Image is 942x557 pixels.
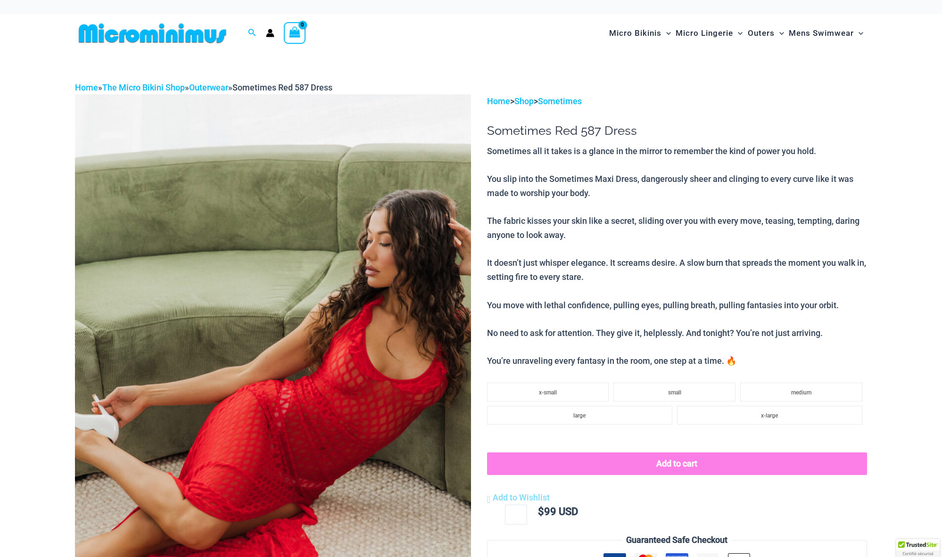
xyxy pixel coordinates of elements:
[673,19,745,48] a: Micro LingerieMenu ToggleMenu Toggle
[102,82,185,92] a: The Micro Bikini Shop
[789,21,854,45] span: Mens Swimwear
[538,506,544,517] span: $
[661,21,671,45] span: Menu Toggle
[740,383,862,401] li: medium
[248,27,256,39] a: Search icon link
[539,389,557,396] span: x-small
[775,21,784,45] span: Menu Toggle
[676,21,733,45] span: Micro Lingerie
[607,19,673,48] a: Micro BikinisMenu ToggleMenu Toggle
[677,406,862,425] li: x-large
[189,82,228,92] a: Outerwear
[493,492,550,502] span: Add to Wishlist
[487,123,867,138] h1: Sometimes Red 587 Dress
[668,389,681,396] span: small
[487,406,672,425] li: large
[487,491,550,505] a: Add to Wishlist
[487,94,867,108] p: > >
[487,144,867,368] p: Sometimes all it takes is a glance in the mirror to remember the kind of power you hold. You slip...
[609,21,661,45] span: Micro Bikinis
[505,505,527,524] input: Product quantity
[745,19,786,48] a: OutersMenu ToggleMenu Toggle
[232,82,332,92] span: Sometimes Red 587 Dress
[573,412,586,419] span: large
[538,96,582,106] a: Sometimes
[75,23,230,44] img: MM SHOP LOGO FLAT
[284,22,306,44] a: View Shopping Cart, empty
[761,412,778,419] span: x-large
[266,29,274,37] a: Account icon link
[487,96,510,106] a: Home
[514,96,534,106] a: Shop
[487,383,609,401] li: x-small
[538,506,578,517] bdi: 99 USD
[613,383,735,401] li: small
[748,21,775,45] span: Outers
[791,389,811,396] span: medium
[733,21,743,45] span: Menu Toggle
[75,82,98,92] a: Home
[605,17,867,49] nav: Site Navigation
[487,452,867,475] button: Add to cart
[854,21,863,45] span: Menu Toggle
[896,539,940,557] div: TrustedSite Certified
[786,19,866,48] a: Mens SwimwearMenu ToggleMenu Toggle
[622,533,731,547] legend: Guaranteed Safe Checkout
[75,82,332,92] span: » » »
